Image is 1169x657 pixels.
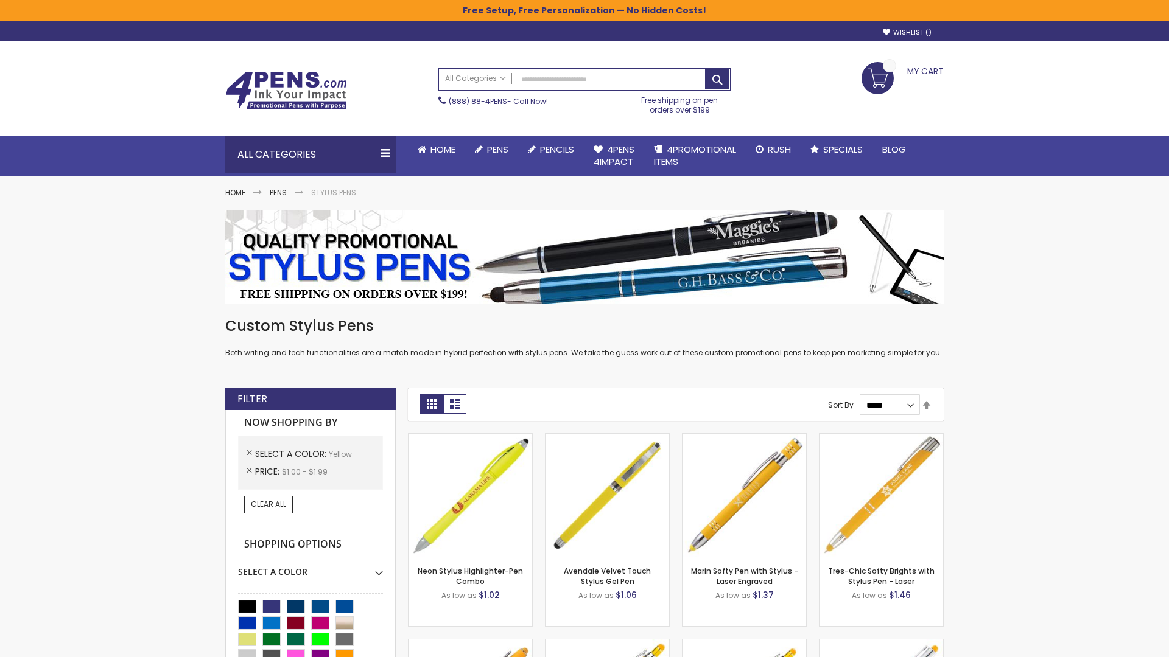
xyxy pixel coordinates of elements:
[518,136,584,163] a: Pencils
[629,91,731,115] div: Free shipping on pen orders over $199
[409,434,532,557] img: Neon Stylus Highlighter-Pen Combo-Yellow
[715,590,751,600] span: As low as
[823,143,863,156] span: Specials
[225,210,944,304] img: Stylus Pens
[594,143,634,168] span: 4Pens 4impact
[546,434,669,557] img: Avendale Velvet Touch Stylus Gel Pen-Yellow
[409,639,532,649] a: Ellipse Softy Brights with Stylus Pen - Laser-Yellow
[546,639,669,649] a: Phoenix Softy Brights with Stylus Pen - Laser-Yellow
[311,187,356,198] strong: Stylus Pens
[244,496,293,513] a: Clear All
[753,589,774,601] span: $1.37
[225,136,396,173] div: All Categories
[420,394,443,414] strong: Grid
[801,136,872,163] a: Specials
[439,69,512,89] a: All Categories
[683,433,806,443] a: Marin Softy Pen with Stylus - Laser Engraved-Yellow
[683,434,806,557] img: Marin Softy Pen with Stylus - Laser Engraved-Yellow
[225,316,944,336] h1: Custom Stylus Pens
[465,136,518,163] a: Pens
[768,143,791,156] span: Rush
[883,28,932,37] a: Wishlist
[282,467,328,477] span: $1.00 - $1.99
[683,639,806,649] a: Phoenix Softy Brights Gel with Stylus Pen - Laser-Yellow
[540,143,574,156] span: Pencils
[329,449,352,459] span: Yellow
[644,136,746,176] a: 4PROMOTIONALITEMS
[691,566,798,586] a: Marin Softy Pen with Stylus - Laser Engraved
[820,433,943,443] a: Tres-Chic Softy Brights with Stylus Pen - Laser-Yellow
[238,410,383,436] strong: Now Shopping by
[487,143,508,156] span: Pens
[251,499,286,509] span: Clear All
[238,532,383,558] strong: Shopping Options
[418,566,523,586] a: Neon Stylus Highlighter-Pen Combo
[441,590,477,600] span: As low as
[225,316,944,358] div: Both writing and tech functionalities are a match made in hybrid perfection with stylus pens. We ...
[578,590,614,600] span: As low as
[564,566,651,586] a: Avendale Velvet Touch Stylus Gel Pen
[820,434,943,557] img: Tres-Chic Softy Brights with Stylus Pen - Laser-Yellow
[237,392,267,406] strong: Filter
[479,589,500,601] span: $1.02
[872,136,916,163] a: Blog
[255,448,329,460] span: Select A Color
[746,136,801,163] a: Rush
[430,143,455,156] span: Home
[449,96,507,106] a: (888) 88-4PENS
[828,400,854,410] label: Sort By
[584,136,644,176] a: 4Pens4impact
[408,136,465,163] a: Home
[225,71,347,110] img: 4Pens Custom Pens and Promotional Products
[225,187,245,198] a: Home
[820,639,943,649] a: Tres-Chic Softy with Stylus Top Pen - ColorJet-Yellow
[238,557,383,578] div: Select A Color
[546,433,669,443] a: Avendale Velvet Touch Stylus Gel Pen-Yellow
[654,143,736,168] span: 4PROMOTIONAL ITEMS
[852,590,887,600] span: As low as
[882,143,906,156] span: Blog
[270,187,287,198] a: Pens
[889,589,911,601] span: $1.46
[828,566,935,586] a: Tres-Chic Softy Brights with Stylus Pen - Laser
[255,465,282,478] span: Price
[616,589,637,601] span: $1.06
[449,96,548,106] span: - Call Now!
[445,74,506,83] span: All Categories
[409,433,532,443] a: Neon Stylus Highlighter-Pen Combo-Yellow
